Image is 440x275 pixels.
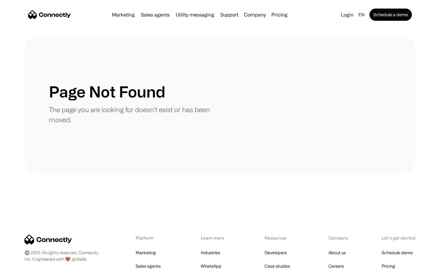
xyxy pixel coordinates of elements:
[136,262,161,270] a: Sales agents
[12,264,37,273] ul: Language list
[269,12,290,17] a: Pricing
[369,9,412,21] a: Schedule a demo
[358,10,365,19] div: en
[328,235,350,241] div: Company
[201,235,233,241] div: Learn more
[328,262,344,270] a: Careers
[138,12,172,17] a: Sales agents
[328,248,346,257] a: About us
[382,235,416,241] div: Let’s get started
[136,235,169,241] div: Platform
[265,248,287,257] a: Developers
[244,10,266,19] div: Company
[136,248,156,257] a: Marketing
[173,12,217,17] a: Utility messaging
[339,10,356,19] a: Login
[265,262,290,270] a: Case studies
[265,235,297,241] div: Resources
[109,12,137,17] a: Marketing
[201,262,222,270] a: WhatsApp
[201,248,220,257] a: Industries
[382,262,395,270] a: Pricing
[49,82,165,101] h1: Page Not Found
[218,12,241,17] a: Support
[382,248,413,257] a: Schedule demo
[49,105,220,125] p: The page you are looking for doesn't exist or has been moved.
[6,264,37,273] aside: Language selected: English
